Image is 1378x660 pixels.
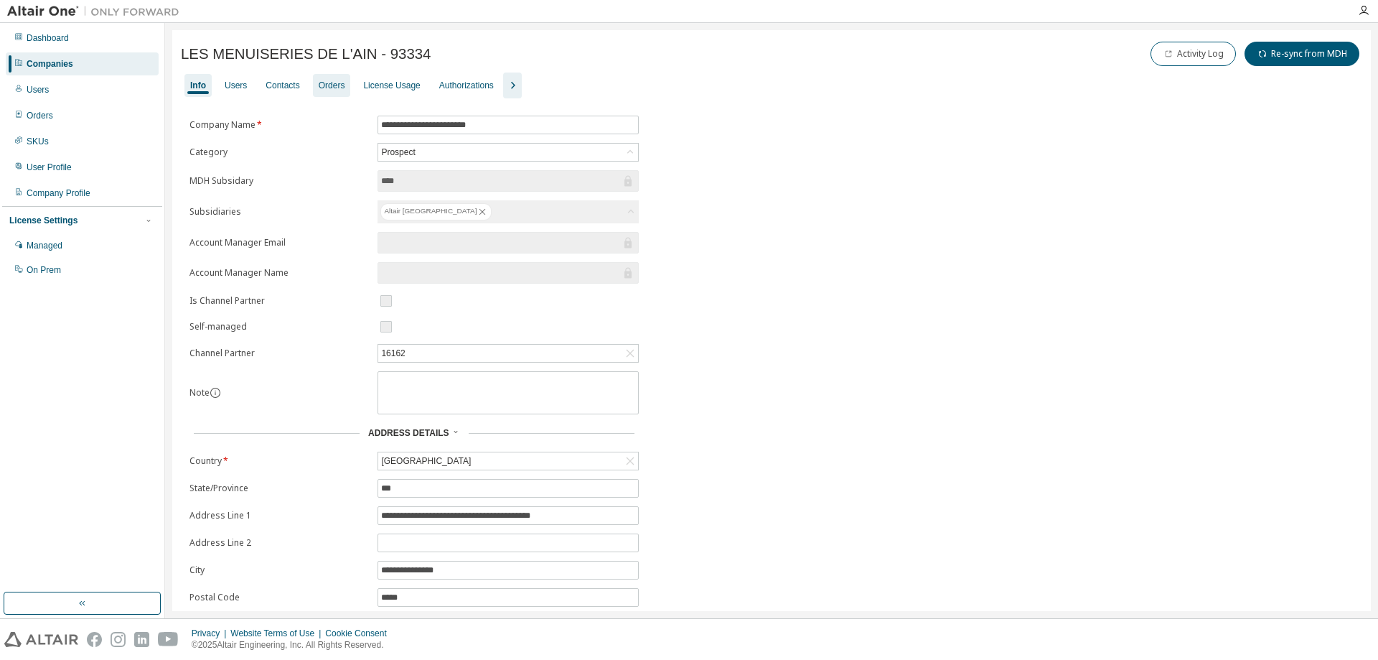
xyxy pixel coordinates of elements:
div: Cookie Consent [325,628,395,639]
label: Subsidiaries [189,206,369,218]
div: Privacy [192,628,230,639]
span: Address Details [368,428,449,438]
label: Country [189,455,369,467]
div: Contacts [266,80,299,91]
label: Company Name [189,119,369,131]
div: On Prem [27,264,61,276]
div: Users [27,84,49,96]
label: City [189,564,369,576]
div: License Usage [363,80,420,91]
div: Dashboard [27,32,69,44]
div: Altair [GEOGRAPHIC_DATA] [378,200,639,223]
div: Info [190,80,206,91]
label: Note [189,386,210,399]
div: Website Terms of Use [230,628,325,639]
div: 16162 [378,345,638,362]
div: Altair [GEOGRAPHIC_DATA] [380,203,492,220]
label: Account Manager Email [189,237,369,248]
label: Channel Partner [189,348,369,359]
div: Prospect [378,144,638,161]
label: Address Line 2 [189,537,369,549]
div: 16162 [379,345,407,361]
div: Prospect [379,144,417,160]
button: Re-sync from MDH [1245,42,1359,66]
label: Is Channel Partner [189,295,369,307]
label: State/Province [189,483,369,494]
button: Activity Log [1150,42,1236,66]
div: Managed [27,240,62,251]
label: Self-managed [189,321,369,333]
div: Orders [319,80,345,91]
div: User Profile [27,162,72,173]
div: Authorizations [439,80,494,91]
label: MDH Subsidary [189,175,369,187]
div: Orders [27,110,53,121]
label: Category [189,147,369,158]
label: Address Line 1 [189,510,369,521]
div: SKUs [27,136,49,147]
img: altair_logo.svg [4,632,78,647]
img: facebook.svg [87,632,102,647]
img: youtube.svg [158,632,179,647]
div: Company Profile [27,187,90,199]
label: Account Manager Name [189,267,369,279]
div: [GEOGRAPHIC_DATA] [378,452,638,470]
div: Companies [27,58,73,70]
span: LES MENUISERIES DE L'AIN - 93334 [181,46,431,62]
div: [GEOGRAPHIC_DATA] [379,453,473,469]
img: instagram.svg [111,632,126,647]
label: Postal Code [189,592,369,603]
img: linkedin.svg [134,632,149,647]
div: License Settings [9,215,78,226]
div: Users [225,80,247,91]
button: information [210,387,221,399]
img: Altair One [7,4,187,19]
p: © 2025 Altair Engineering, Inc. All Rights Reserved. [192,639,395,651]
